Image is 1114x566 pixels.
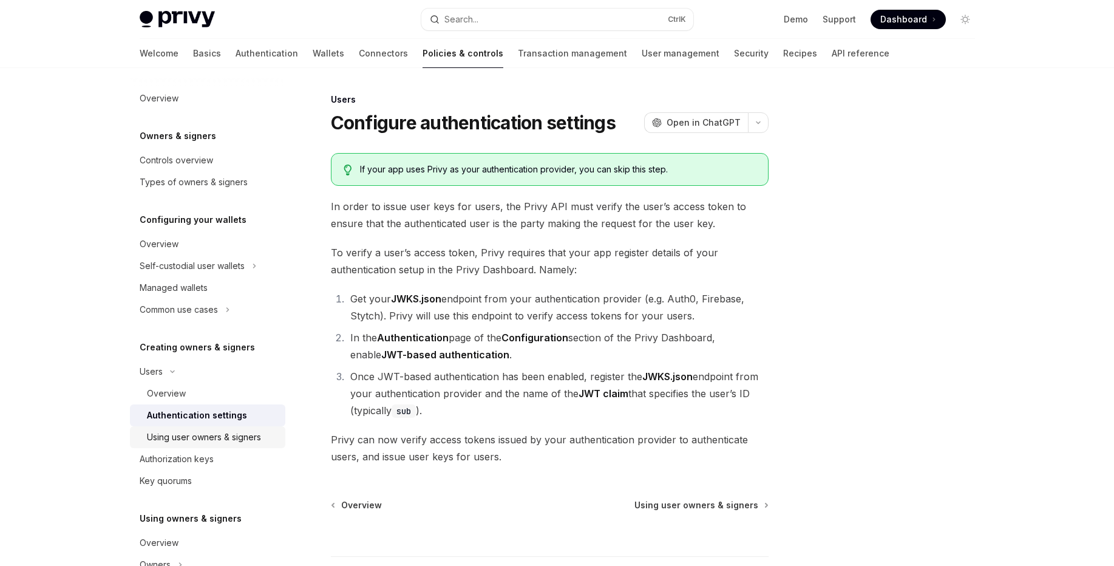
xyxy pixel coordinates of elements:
img: light logo [140,11,215,28]
a: Connectors [359,39,408,68]
a: Authentication [236,39,298,68]
div: Authentication settings [147,408,247,423]
div: Overview [140,237,178,251]
span: Using user owners & signers [634,499,758,511]
a: Controls overview [130,149,285,171]
a: User management [642,39,719,68]
a: Overview [130,87,285,109]
span: In order to issue user keys for users, the Privy API must verify the user’s access token to ensur... [331,198,769,232]
div: Key quorums [140,474,192,488]
a: Support [823,13,856,26]
a: API reference [832,39,889,68]
a: Transaction management [518,39,627,68]
li: In the page of the section of the Privy Dashboard, enable . [347,329,769,363]
div: Types of owners & signers [140,175,248,189]
a: Key quorums [130,470,285,492]
div: Overview [147,386,186,401]
a: Security [734,39,769,68]
a: Using user owners & signers [130,426,285,448]
a: Basics [193,39,221,68]
a: Authentication settings [130,404,285,426]
a: Overview [332,499,382,511]
li: Once JWT-based authentication has been enabled, register the endpoint from your authentication pr... [347,368,769,419]
div: Managed wallets [140,281,208,295]
svg: Tip [344,165,352,176]
button: Open search [421,9,693,30]
strong: JWKS.json [642,370,693,383]
a: Welcome [140,39,178,68]
div: Common use cases [140,302,218,317]
div: Authorization keys [140,452,214,466]
strong: JWT-based authentication [381,349,509,361]
strong: JWT claim [579,387,628,400]
div: Overview [140,536,178,550]
a: Policies & controls [423,39,503,68]
a: Dashboard [871,10,946,29]
div: Users [140,364,163,379]
button: Toggle Common use cases section [130,299,285,321]
span: Overview [341,499,382,511]
div: Search... [444,12,478,27]
button: Toggle Users section [130,361,285,383]
div: Controls overview [140,153,213,168]
span: To verify a user’s access token, Privy requires that your app register details of your authentica... [331,244,769,278]
a: Wallets [313,39,344,68]
span: Privy can now verify access tokens issued by your authentication provider to authenticate users, ... [331,431,769,465]
a: Authorization keys [130,448,285,470]
span: Ctrl K [668,15,686,24]
div: Overview [140,91,178,106]
code: sub [392,404,416,418]
strong: JWKS.json [391,293,441,305]
h5: Owners & signers [140,129,216,143]
a: Overview [130,233,285,255]
h5: Configuring your wallets [140,213,246,227]
a: Overview [130,532,285,554]
a: Managed wallets [130,277,285,299]
a: Overview [130,383,285,404]
div: Self-custodial user wallets [140,259,245,273]
h1: Configure authentication settings [331,112,616,134]
a: Demo [784,13,808,26]
div: Users [331,94,769,106]
button: Open in ChatGPT [644,112,748,133]
strong: Configuration [501,332,568,344]
span: Dashboard [880,13,927,26]
h5: Creating owners & signers [140,340,255,355]
strong: Authentication [377,332,449,344]
button: Toggle Self-custodial user wallets section [130,255,285,277]
div: Using user owners & signers [147,430,261,445]
h5: Using owners & signers [140,511,242,526]
a: Types of owners & signers [130,171,285,193]
div: If your app uses Privy as your authentication provider, you can skip this step. [360,163,755,176]
a: Recipes [783,39,817,68]
a: Using user owners & signers [634,499,767,511]
button: Toggle dark mode [956,10,975,29]
span: Open in ChatGPT [667,117,741,129]
li: Get your endpoint from your authentication provider (e.g. Auth0, Firebase, Stytch). Privy will us... [347,290,769,324]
